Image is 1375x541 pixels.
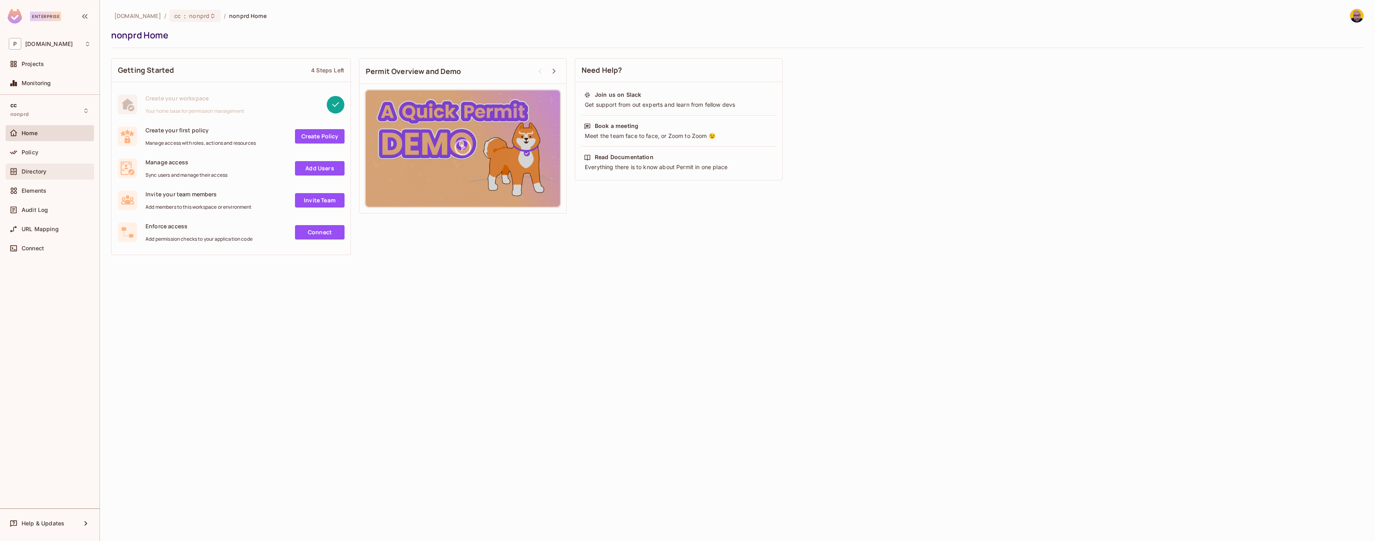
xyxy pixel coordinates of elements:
[145,204,252,210] span: Add members to this workspace or environment
[366,66,461,76] span: Permit Overview and Demo
[164,12,166,20] li: /
[295,193,345,208] a: Invite Team
[145,108,244,114] span: Your home base for permission management
[145,172,227,178] span: Sync users and manage their access
[224,12,226,20] li: /
[595,122,638,130] div: Book a meeting
[22,61,44,67] span: Projects
[8,9,22,24] img: SReyMgAAAABJRU5ErkJggg==
[145,94,244,102] span: Create your workspace
[595,153,654,161] div: Read Documentation
[114,12,161,20] span: the active workspace
[145,236,253,242] span: Add permission checks to your application code
[22,520,64,527] span: Help & Updates
[22,188,46,194] span: Elements
[9,38,21,50] span: P
[295,225,345,240] a: Connect
[584,101,773,109] div: Get support from out experts and learn from fellow devs
[25,41,73,47] span: Workspace: pluto.tv
[118,65,174,75] span: Getting Started
[595,91,641,99] div: Join us on Slack
[145,158,227,166] span: Manage access
[1350,9,1363,22] img: Romulo Bordezani
[145,222,253,230] span: Enforce access
[584,163,773,171] div: Everything there is to know about Permit in one place
[22,245,44,252] span: Connect
[10,102,17,108] span: cc
[189,12,209,20] span: nonprd
[22,207,48,213] span: Audit Log
[22,130,38,136] span: Home
[582,65,622,75] span: Need Help?
[145,126,256,134] span: Create your first policy
[22,226,59,232] span: URL Mapping
[311,66,344,74] div: 4 Steps Left
[10,111,29,118] span: nonprd
[111,29,1360,41] div: nonprd Home
[145,190,252,198] span: Invite your team members
[229,12,266,20] span: nonprd Home
[295,129,345,144] a: Create Policy
[22,168,46,175] span: Directory
[30,12,61,21] div: Enterprise
[22,149,38,156] span: Policy
[584,132,773,140] div: Meet the team face to face, or Zoom to Zoom 😉
[22,80,51,86] span: Monitoring
[295,161,345,176] a: Add Users
[183,13,186,19] span: :
[174,12,181,20] span: cc
[145,140,256,146] span: Manage access with roles, actions and resources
